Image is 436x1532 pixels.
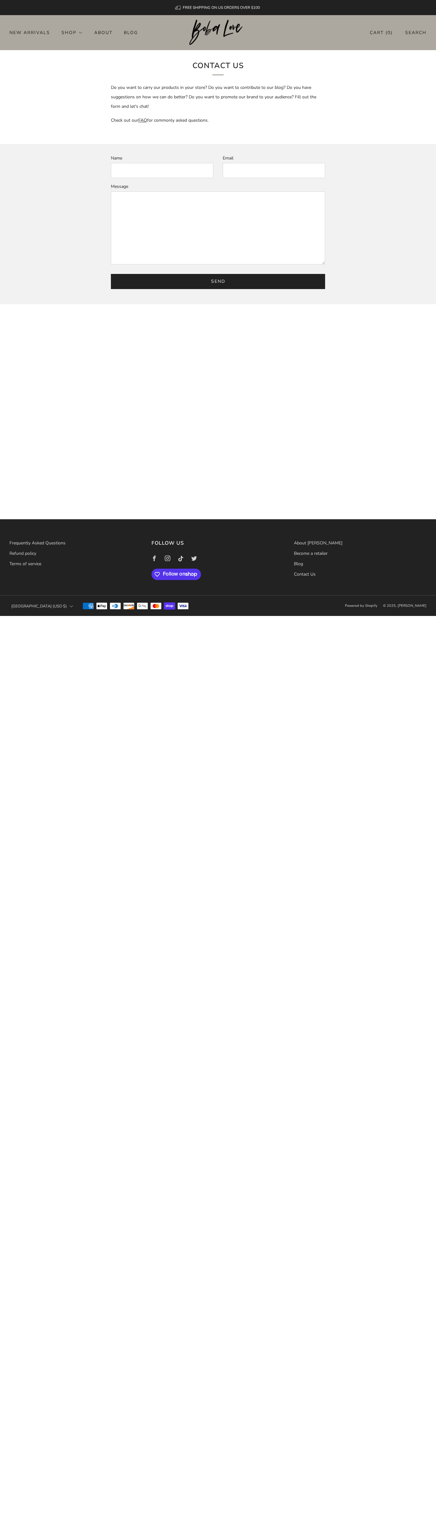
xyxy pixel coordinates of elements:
[223,155,233,161] label: Email
[387,30,391,36] items-count: 0
[9,27,50,38] a: New Arrivals
[345,603,377,608] a: Powered by Shopify
[94,27,112,38] a: About
[9,599,75,613] button: [GEOGRAPHIC_DATA] (USD $)
[9,561,41,567] a: Terms of service
[294,571,316,577] a: Contact Us
[111,183,128,189] label: Message
[405,27,427,38] a: Search
[111,116,325,125] p: Check out our for commonly asked questions.
[9,540,66,546] a: Frequently Asked Questions
[152,538,284,548] h3: Follow us
[294,561,303,567] a: Blog
[189,20,247,45] img: Boba Love
[114,60,322,75] h1: Contact Us
[124,27,138,38] a: Blog
[61,27,83,38] a: Shop
[294,550,328,556] a: Become a retailer
[294,540,342,546] a: About [PERSON_NAME]
[370,27,393,38] a: Cart
[111,155,122,161] label: Name
[9,550,36,556] a: Refund policy
[138,117,147,123] a: FAQ
[183,5,260,10] span: FREE SHIPPING ON US ORDERS OVER $100
[189,20,247,46] a: Boba Love
[111,274,325,289] input: Send
[111,83,325,111] p: Do you want to carry our products in your store? Do you want to contribute to our blog? Do you ha...
[383,603,427,608] span: © 2025, [PERSON_NAME]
